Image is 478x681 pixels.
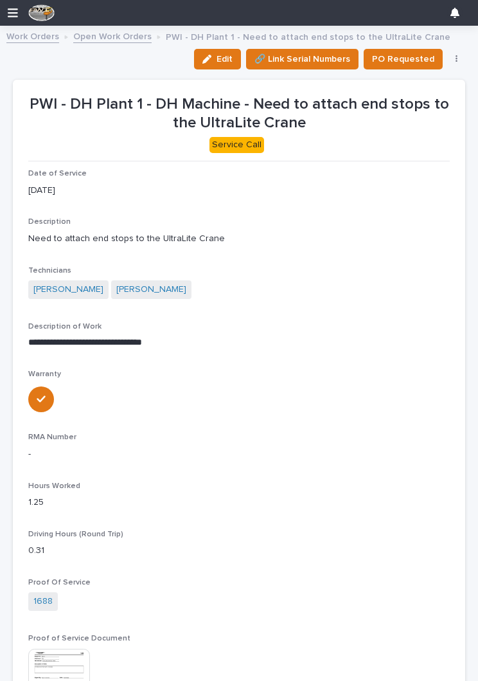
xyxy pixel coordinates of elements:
img: F4NWVRlRhyjtPQOJfFs5 [28,5,55,21]
a: Work Orders [6,28,59,43]
span: Date of Service [28,170,87,177]
a: 1688 [33,595,53,608]
button: 🔗 Link Serial Numbers [246,49,358,69]
span: Description [28,218,71,226]
span: Edit [217,53,233,65]
p: - [28,448,450,461]
p: 1.25 [28,496,450,509]
p: 0.31 [28,544,450,558]
span: PO Requested [372,51,434,67]
p: PWI - DH Plant 1 - DH Machine - Need to attach end stops to the UltraLite Crane [28,95,450,132]
span: Proof Of Service [28,579,91,586]
a: [PERSON_NAME] [116,283,186,296]
span: Description of Work [28,323,102,331]
span: Technicians [28,267,71,275]
a: Open Work Orders [73,28,152,43]
div: Service Call [209,137,264,153]
span: 🔗 Link Serial Numbers [254,51,350,67]
span: Proof of Service Document [28,635,130,642]
button: Edit [194,49,241,69]
p: PWI - DH Plant 1 - Need to attach end stops to the UltraLite Crane [166,29,450,43]
span: Hours Worked [28,482,80,490]
p: Need to attach end stops to the UltraLite Crane [28,232,450,246]
a: [PERSON_NAME] [33,283,103,296]
span: RMA Number [28,433,76,441]
p: [DATE] [28,184,450,197]
button: PO Requested [364,49,443,69]
span: Warranty [28,370,61,378]
span: Driving Hours (Round Trip) [28,531,123,538]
